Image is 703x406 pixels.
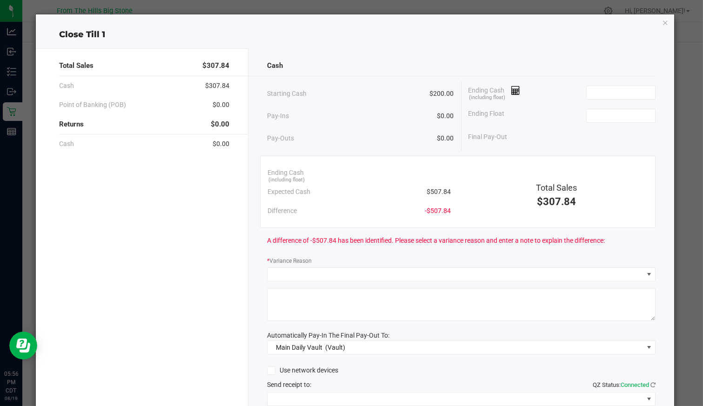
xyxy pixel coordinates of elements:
span: Ending Cash [268,168,304,178]
span: Cash [59,81,74,91]
span: $0.00 [213,139,229,149]
span: QZ Status: [593,381,656,388]
span: $0.00 [437,111,454,121]
span: Difference [268,206,297,216]
span: (including float) [268,176,305,184]
span: $307.84 [537,196,576,207]
span: A difference of -$507.84 has been identified. Please select a variance reason and enter a note to... [267,236,605,246]
span: Pay-Outs [267,133,294,143]
div: Returns [59,114,229,134]
span: Total Sales [536,183,577,193]
span: Pay-Ins [267,111,289,121]
span: Total Sales [59,60,94,71]
span: $307.84 [205,81,229,91]
span: Point of Banking (POB) [59,100,126,110]
span: Final Pay-Out [469,132,508,142]
span: Automatically Pay-In The Final Pay-Out To: [267,332,389,339]
span: Starting Cash [267,89,307,99]
span: Send receipt to: [267,381,311,388]
span: $0.00 [213,100,229,110]
label: Variance Reason [267,257,312,265]
span: $507.84 [427,187,451,197]
span: Cash [267,60,283,71]
span: Cash [59,139,74,149]
span: -$507.84 [425,206,451,216]
span: Ending Float [469,109,505,123]
div: Close Till 1 [36,28,674,41]
iframe: Resource center [9,332,37,359]
label: Use network devices [267,366,338,375]
span: (including float) [469,94,505,102]
span: $200.00 [430,89,454,99]
span: (Vault) [325,344,345,351]
span: Main Daily Vault [276,344,322,351]
span: $0.00 [437,133,454,143]
span: $0.00 [211,119,229,130]
span: Ending Cash [469,86,521,100]
span: Expected Cash [268,187,310,197]
span: Connected [621,381,649,388]
span: $307.84 [202,60,229,71]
